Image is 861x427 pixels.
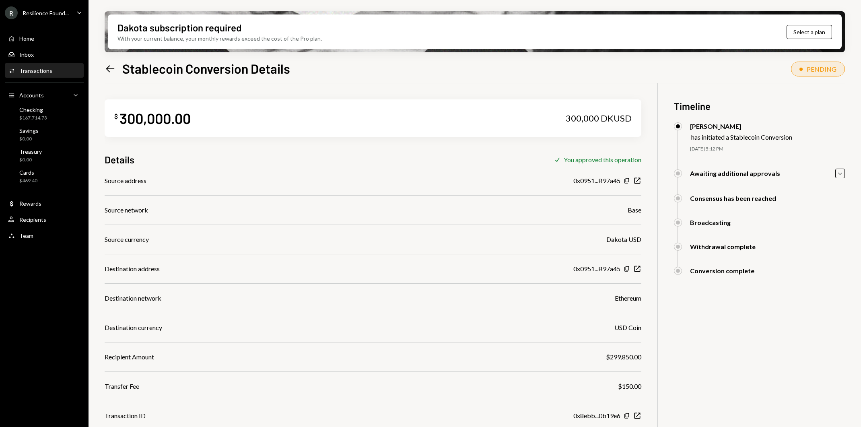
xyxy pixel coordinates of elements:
[690,122,792,130] div: [PERSON_NAME]
[618,382,641,391] div: $150.00
[5,125,84,144] a: Savings$0.00
[566,113,632,124] div: 300,000 DKUSD
[5,104,84,123] a: Checking$167,714.73
[573,411,620,421] div: 0x8ebb...0b19e6
[19,148,42,155] div: Treasury
[628,205,641,215] div: Base
[122,60,290,76] h1: Stablecoin Conversion Details
[5,6,18,19] div: R
[105,323,162,332] div: Destination currency
[690,169,780,177] div: Awaiting additional approvals
[5,146,84,165] a: Treasury$0.00
[573,176,620,186] div: 0x0951...B97a45
[5,63,84,78] a: Transactions
[19,35,34,42] div: Home
[573,264,620,274] div: 0x0951...B97a45
[5,47,84,62] a: Inbox
[117,21,241,34] div: Dakota subscription required
[787,25,832,39] button: Select a plan
[690,146,845,153] div: [DATE] 5:12 PM
[674,99,845,113] h3: Timeline
[19,177,37,184] div: $469.40
[105,176,146,186] div: Source address
[19,136,39,142] div: $0.00
[19,127,39,134] div: Savings
[19,67,52,74] div: Transactions
[119,109,191,127] div: 300,000.00
[19,169,37,176] div: Cards
[606,352,641,362] div: $299,850.00
[19,216,46,223] div: Recipients
[5,196,84,210] a: Rewards
[105,153,134,166] h3: Details
[19,106,47,113] div: Checking
[23,10,69,17] div: Resilience Found...
[690,219,731,226] div: Broadcasting
[5,212,84,227] a: Recipients
[105,411,146,421] div: Transaction ID
[19,200,41,207] div: Rewards
[105,205,148,215] div: Source network
[19,232,33,239] div: Team
[615,293,641,303] div: Ethereum
[690,243,756,250] div: Withdrawal complete
[105,235,149,244] div: Source currency
[5,228,84,243] a: Team
[19,51,34,58] div: Inbox
[105,293,161,303] div: Destination network
[606,235,641,244] div: Dakota USD
[19,115,47,122] div: $167,714.73
[690,194,776,202] div: Consensus has been reached
[5,31,84,45] a: Home
[807,65,836,73] div: PENDING
[105,264,160,274] div: Destination address
[564,156,641,163] div: You approved this operation
[690,267,754,274] div: Conversion complete
[614,323,641,332] div: USD Coin
[114,112,118,120] div: $
[117,34,322,43] div: With your current balance, your monthly rewards exceed the cost of the Pro plan.
[691,133,792,141] div: has initiated a Stablecoin Conversion
[19,92,44,99] div: Accounts
[5,167,84,186] a: Cards$469.40
[105,382,139,391] div: Transfer Fee
[19,157,42,163] div: $0.00
[5,88,84,102] a: Accounts
[105,352,154,362] div: Recipient Amount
